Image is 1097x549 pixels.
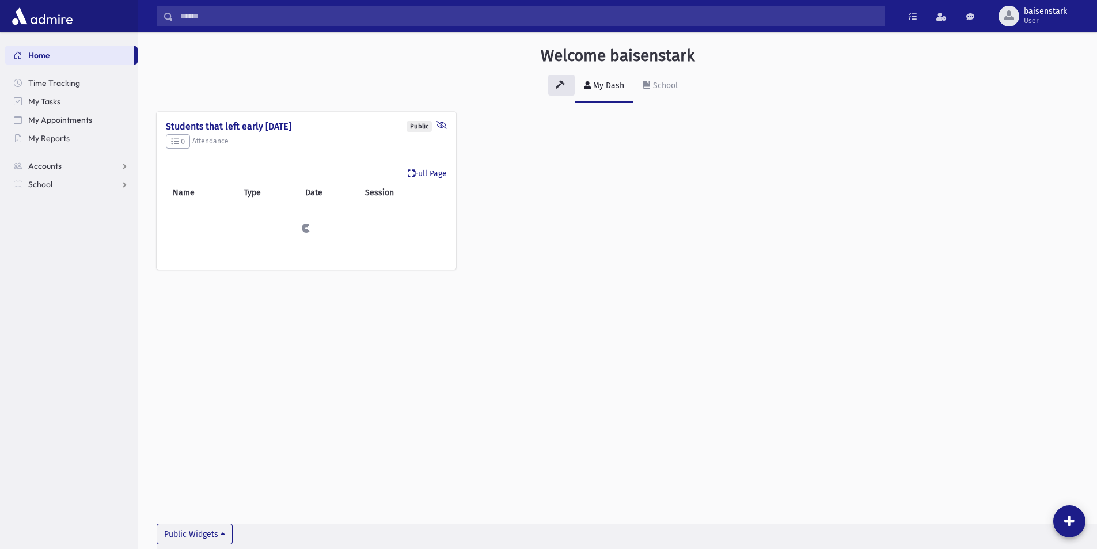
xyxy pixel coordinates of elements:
[407,121,432,132] div: Public
[5,157,138,175] a: Accounts
[1024,16,1067,25] span: User
[166,134,190,149] button: 0
[541,46,694,66] h3: Welcome baisenstark
[28,179,52,190] span: School
[28,133,70,143] span: My Reports
[1024,7,1067,16] span: baisenstark
[28,96,60,107] span: My Tasks
[633,70,687,103] a: School
[5,111,138,129] a: My Appointments
[166,121,447,132] h4: Students that left early [DATE]
[408,168,447,180] a: Full Page
[173,6,885,26] input: Search
[237,180,298,206] th: Type
[651,81,678,90] div: School
[5,74,138,92] a: Time Tracking
[171,137,185,146] span: 0
[157,524,233,544] button: Public Widgets
[298,180,358,206] th: Date
[28,50,50,60] span: Home
[591,81,624,90] div: My Dash
[28,161,62,171] span: Accounts
[5,92,138,111] a: My Tasks
[358,180,447,206] th: Session
[5,175,138,194] a: School
[28,115,92,125] span: My Appointments
[166,180,237,206] th: Name
[28,78,80,88] span: Time Tracking
[575,70,633,103] a: My Dash
[5,46,134,65] a: Home
[5,129,138,147] a: My Reports
[166,134,447,149] h5: Attendance
[9,5,75,28] img: AdmirePro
